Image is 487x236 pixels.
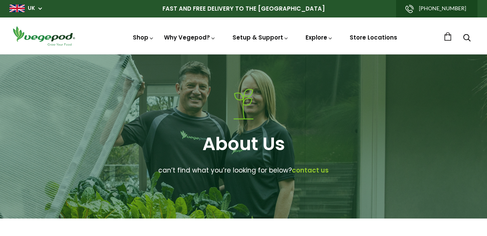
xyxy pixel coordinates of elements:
a: contact us [292,166,329,175]
a: Shop [133,33,154,41]
a: UK [28,5,35,12]
img: Vegepod [10,25,78,47]
h1: About Us [10,130,477,158]
a: Search [463,35,471,43]
img: gb_large.png [10,5,25,12]
a: Why Vegepod? [164,33,216,41]
a: Store Locations [350,33,397,41]
img: about icon [234,89,253,120]
p: can’t find what you’re looking for below? [10,164,477,184]
a: Explore [306,33,333,41]
a: Setup & Support [232,33,289,41]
